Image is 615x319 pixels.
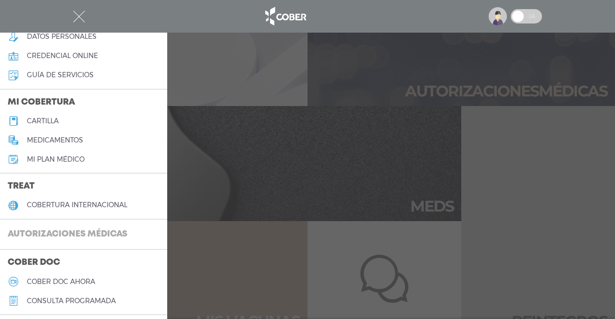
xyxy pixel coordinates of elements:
[27,71,94,79] h5: guía de servicios
[73,11,85,23] img: Cober_menu-close-white.svg
[489,7,507,25] img: profile-placeholder.svg
[27,33,97,41] h5: datos personales
[27,297,116,305] h5: consulta programada
[27,278,95,286] h5: Cober doc ahora
[27,201,127,209] h5: cobertura internacional
[27,117,59,125] h5: cartilla
[260,5,310,28] img: logo_cober_home-white.png
[27,155,85,164] h5: Mi plan médico
[27,136,83,144] h5: medicamentos
[27,52,98,60] h5: credencial online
